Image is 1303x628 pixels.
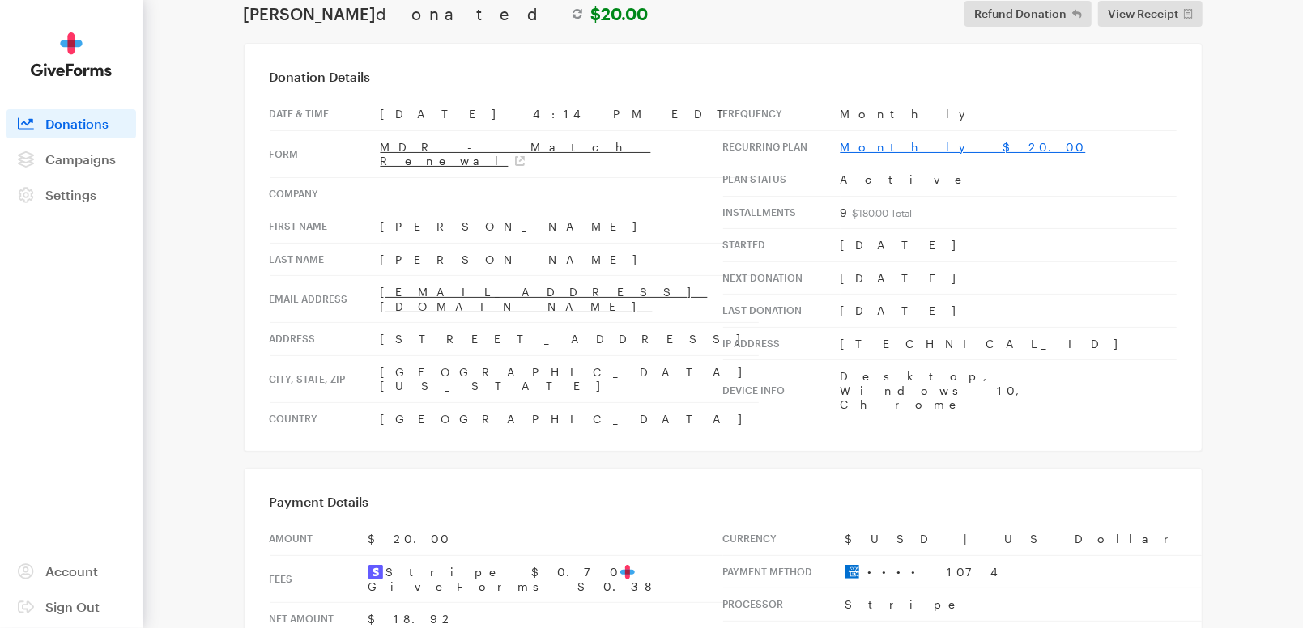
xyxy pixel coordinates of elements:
th: Form [270,130,381,177]
td: [DATE] 4:14 PM EDT [381,98,759,130]
a: Campaigns [6,145,136,174]
th: City, state, zip [270,355,381,402]
a: Monthly $20.00 [841,140,1086,154]
span: Refund Donation [974,4,1067,23]
td: [DATE] [841,295,1177,328]
a: View Receipt [1098,1,1203,27]
strong: $20.00 [591,4,649,23]
td: [STREET_ADDRESS] [381,323,759,356]
th: Started [723,229,841,262]
a: Sign Out [6,592,136,622]
th: Frequency [723,98,841,130]
th: Date & time [270,98,381,130]
th: Address [270,323,381,356]
th: Last donation [723,295,841,328]
td: [DATE] [841,261,1177,295]
td: [PERSON_NAME] [381,243,759,276]
td: [PERSON_NAME] [381,210,759,244]
img: stripe2-5d9aec7fb46365e6c7974577a8dae7ee9b23322d394d28ba5d52000e5e5e0903.svg [368,565,383,579]
td: Stripe $0.70 GiveForms $0.38 [368,555,723,603]
img: favicon-aeed1a25926f1876c519c09abb28a859d2c37b09480cd79f99d23ee3a2171d47.svg [620,565,635,579]
th: Payment Method [723,555,845,588]
th: Amount [270,523,368,555]
td: Active [841,163,1177,197]
a: MDR - Match Renewal [381,140,651,168]
img: GiveForms [31,32,112,77]
h3: Donation Details [270,69,1177,85]
span: Settings [45,187,96,202]
th: Currency [723,523,845,555]
a: Donations [6,109,136,138]
a: Settings [6,180,136,210]
th: Plan Status [723,163,841,197]
td: $20.00 [368,523,723,555]
td: [DATE] [841,229,1177,262]
span: Account [45,563,98,579]
span: Campaigns [45,151,116,167]
th: Fees [270,555,368,603]
td: Monthly [841,98,1177,130]
td: [GEOGRAPHIC_DATA] [381,402,759,435]
th: Installments [723,196,841,229]
span: View Receipt [1108,4,1178,23]
td: Desktop, Windows 10, Chrome [841,360,1177,421]
td: 9 [841,196,1177,229]
a: [EMAIL_ADDRESS][DOMAIN_NAME] [381,285,708,313]
a: Account [6,557,136,586]
th: Country [270,402,381,435]
button: Refund Donation [964,1,1092,27]
th: Last Name [270,243,381,276]
th: IP address [723,327,841,360]
th: First Name [270,210,381,244]
th: Company [270,177,381,210]
span: donated [377,4,564,23]
img: BrightFocus Foundation | Macular Degeneration Research [510,27,794,73]
span: Sign Out [45,599,100,614]
th: Processor [723,588,845,622]
th: Email address [270,276,381,323]
td: Thank You! [409,129,895,182]
h3: Payment Details [270,494,1177,510]
td: [GEOGRAPHIC_DATA][US_STATE] [381,355,759,402]
span: Donations [45,116,109,131]
sub: $180.00 Total [853,207,913,219]
h1: [PERSON_NAME] [244,4,649,23]
td: [TECHNICAL_ID] [841,327,1177,360]
th: Recurring Plan [723,130,841,163]
th: Device info [723,360,841,421]
th: Next donation [723,261,841,295]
